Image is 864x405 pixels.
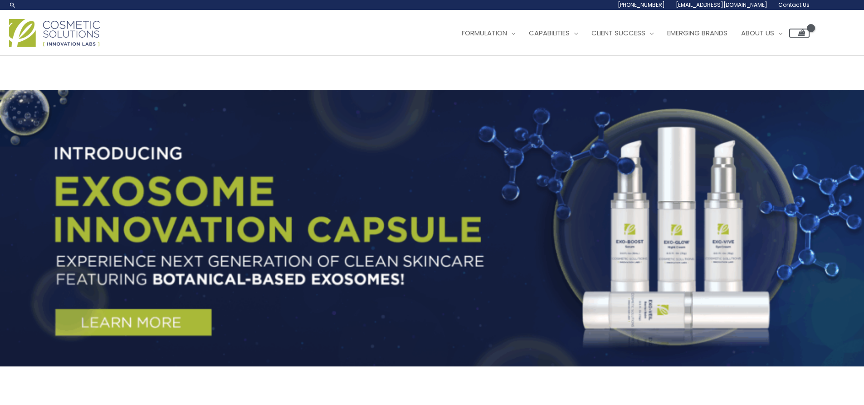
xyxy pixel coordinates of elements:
span: Emerging Brands [667,28,727,38]
span: [EMAIL_ADDRESS][DOMAIN_NAME] [676,1,767,9]
span: [PHONE_NUMBER] [618,1,665,9]
a: Search icon link [9,1,16,9]
a: Formulation [455,20,522,47]
span: About Us [741,28,774,38]
span: Contact Us [778,1,810,9]
a: View Shopping Cart, empty [789,29,810,38]
a: Capabilities [522,20,585,47]
span: Formulation [462,28,507,38]
img: Cosmetic Solutions Logo [9,19,100,47]
span: Capabilities [529,28,570,38]
span: Client Success [591,28,645,38]
nav: Site Navigation [448,20,810,47]
a: About Us [734,20,789,47]
a: Client Success [585,20,660,47]
a: Emerging Brands [660,20,734,47]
